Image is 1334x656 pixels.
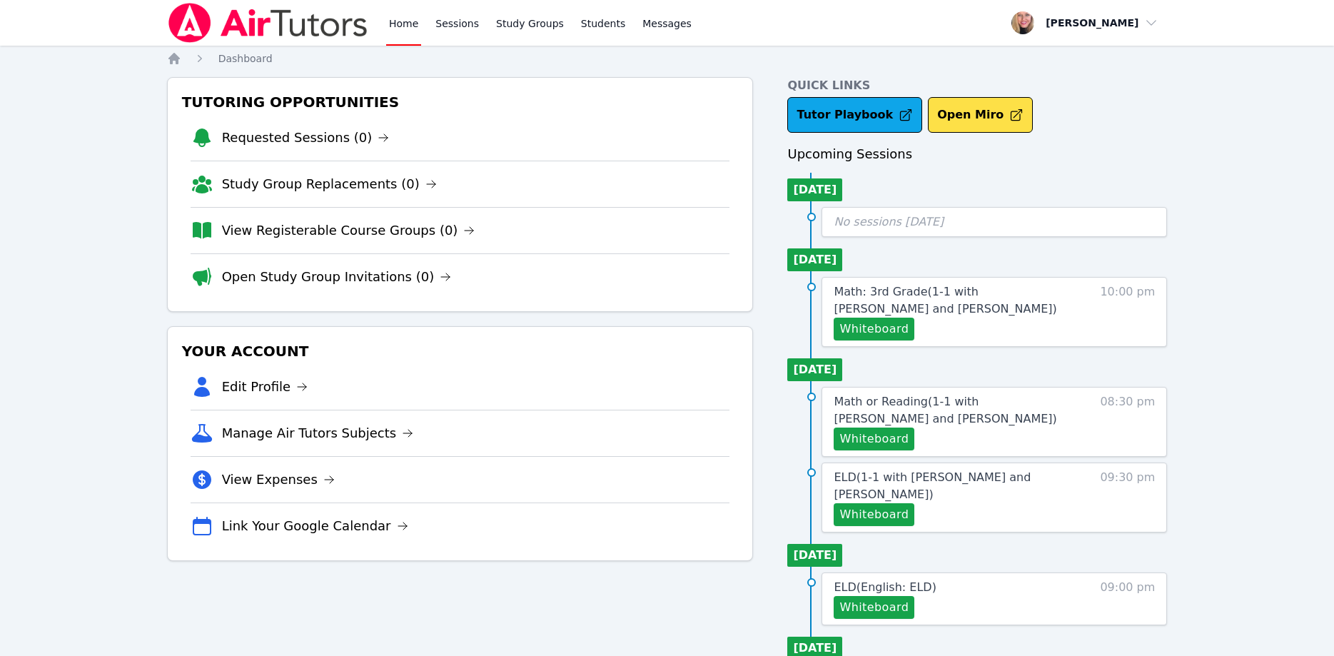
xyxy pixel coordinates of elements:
[787,144,1167,164] h3: Upcoming Sessions
[222,128,390,148] a: Requested Sessions (0)
[787,544,842,567] li: [DATE]
[834,469,1074,503] a: ELD(1-1 with [PERSON_NAME] and [PERSON_NAME])
[834,285,1056,316] span: Math: 3rd Grade ( 1-1 with [PERSON_NAME] and [PERSON_NAME] )
[222,267,452,287] a: Open Study Group Invitations (0)
[834,215,944,228] span: No sessions [DATE]
[834,579,936,596] a: ELD(English: ELD)
[222,377,308,397] a: Edit Profile
[222,470,335,490] a: View Expenses
[1100,579,1155,619] span: 09:00 pm
[222,221,475,241] a: View Registerable Course Groups (0)
[787,358,842,381] li: [DATE]
[834,393,1074,428] a: Math or Reading(1-1 with [PERSON_NAME] and [PERSON_NAME])
[179,89,742,115] h3: Tutoring Opportunities
[834,318,914,340] button: Whiteboard
[222,516,408,536] a: Link Your Google Calendar
[834,470,1031,501] span: ELD ( 1-1 with [PERSON_NAME] and [PERSON_NAME] )
[222,174,437,194] a: Study Group Replacements (0)
[834,503,914,526] button: Whiteboard
[787,178,842,201] li: [DATE]
[1100,393,1155,450] span: 08:30 pm
[787,248,842,271] li: [DATE]
[834,596,914,619] button: Whiteboard
[1100,469,1155,526] span: 09:30 pm
[218,53,273,64] span: Dashboard
[834,283,1074,318] a: Math: 3rd Grade(1-1 with [PERSON_NAME] and [PERSON_NAME])
[167,3,369,43] img: Air Tutors
[218,51,273,66] a: Dashboard
[1100,283,1155,340] span: 10:00 pm
[179,338,742,364] h3: Your Account
[222,423,414,443] a: Manage Air Tutors Subjects
[834,395,1056,425] span: Math or Reading ( 1-1 with [PERSON_NAME] and [PERSON_NAME] )
[928,97,1033,133] button: Open Miro
[787,97,922,133] a: Tutor Playbook
[834,428,914,450] button: Whiteboard
[834,580,936,594] span: ELD ( English: ELD )
[167,51,1168,66] nav: Breadcrumb
[642,16,692,31] span: Messages
[787,77,1167,94] h4: Quick Links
